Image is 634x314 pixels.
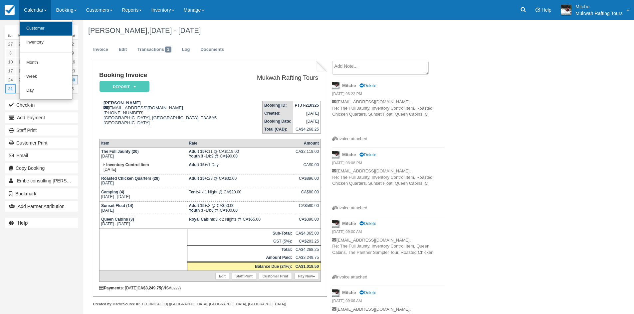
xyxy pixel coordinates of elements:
button: Copy Booking [5,163,78,173]
a: Edit [215,273,229,279]
td: [DATE] [293,109,320,117]
div: CA$896.00 [295,176,319,186]
a: 9 [68,49,78,57]
a: Documents [195,43,229,56]
td: 8 @ CA$50.00 6 @ CA$30.00 [187,202,294,215]
div: Invoice attached [332,274,444,280]
a: Staff Print [5,125,78,136]
h1: [PERSON_NAME], [88,27,554,35]
a: Delete [359,152,376,157]
a: 1 [16,84,26,93]
strong: Adult 15+ [189,162,208,167]
a: Help [5,218,78,228]
td: [DATE] - [DATE] [99,188,187,202]
a: 3 [5,49,16,57]
a: Staff Print [232,273,256,279]
strong: CA$3,249.75 [137,286,161,290]
a: 6 [68,84,78,93]
em: [DATE] 09:00 AM [332,229,444,236]
td: 11 @ CA$119.00 9 @ CA$90.00 [187,148,294,161]
em: [DATE] 09:09 AM [332,298,444,305]
th: Sat [68,32,78,40]
div: [EMAIL_ADDRESS][DOMAIN_NAME] [PHONE_NUMBER] [GEOGRAPHIC_DATA], [GEOGRAPHIC_DATA], T3A6A5 [GEOGRAP... [99,100,241,134]
div: CA$580.00 [295,203,319,213]
strong: Adult 15+ [189,149,208,154]
td: CA$4,268.25 [294,246,320,254]
button: Email [5,150,78,161]
em: [DATE] 03:08 PM [332,160,444,167]
a: 10 [5,57,16,66]
span: Embe consulting [PERSON_NAME] [17,178,91,183]
td: 28 @ CA$32.00 [187,174,294,188]
div: CA$80.00 [295,190,319,200]
th: Amount Paid: [187,254,294,262]
a: 24 [5,75,16,84]
strong: Mitche [342,83,356,88]
a: Customer Print [5,138,78,148]
a: Deposit [99,80,147,93]
div: Invoice attached [332,205,444,211]
p: Mukwah Rafting Tours [575,10,623,17]
td: [DATE] [99,174,187,188]
strong: Adult 15+ [189,203,208,208]
a: Customer Print [259,273,292,279]
a: 4 [16,49,26,57]
strong: Youth 3 -14 [189,154,211,158]
a: Embe consulting [PERSON_NAME] [5,175,78,186]
th: Created: [263,109,293,117]
strong: Camping (4) [101,190,124,194]
th: Mon [16,32,26,40]
ul: Calendar [19,20,73,100]
td: 1 Day [187,161,294,174]
a: Delete [359,221,376,226]
strong: Royal Cabins [189,217,215,222]
p: [EMAIL_ADDRESS][DOMAIN_NAME], Re: The Full Jaunty, Inventory Control Item, Queen Cabins, The Pant... [332,237,444,274]
strong: Inventory Control Item [106,162,149,167]
strong: Sunset Float (14) [101,203,133,208]
th: Sun [5,32,16,40]
strong: Queen Cabins (3) [101,217,134,222]
div: Invoice attached [332,136,444,142]
strong: The Full Jaunty (20) [101,149,139,154]
p: Mitche [575,3,623,10]
strong: Payments [99,286,123,290]
h2: Mukwah Rafting Tours [243,74,318,81]
a: 2 [68,40,78,49]
strong: PTJT-210325 [295,103,319,108]
button: Bookmark [5,188,78,199]
a: Month [20,56,72,70]
td: [DATE] [99,161,187,174]
a: 18 [16,66,26,75]
a: Invoice [88,43,113,56]
strong: Mitche [342,152,356,157]
td: [DATE] - [DATE] [99,215,187,229]
th: Item [99,139,187,148]
strong: Mitche [342,221,356,226]
td: CA$203.25 [294,237,320,246]
div: CA$390.00 [295,217,319,227]
em: [DATE] 03:22 PM [332,91,444,98]
a: 11 [16,57,26,66]
a: 25 [16,75,26,84]
a: 23 [68,66,78,75]
div: Mitche [TECHNICAL_ID] ([GEOGRAPHIC_DATA], [GEOGRAPHIC_DATA], [GEOGRAPHIC_DATA]) [93,302,327,307]
strong: Tent [189,190,198,194]
a: Log [177,43,195,56]
em: Deposit [100,81,149,92]
strong: [PERSON_NAME] [104,100,141,105]
th: Balance Due (24%): [187,262,294,271]
td: [DATE] [293,117,320,125]
th: Booking Date: [263,117,293,125]
td: [DATE] [99,148,187,161]
p: [EMAIL_ADDRESS][DOMAIN_NAME], Re: The Full Jaunty, Inventory Control Item, Roasted Chicken Quarte... [332,168,444,205]
a: Customer [20,22,72,36]
div: : [DATE] (VISA ) [99,286,321,290]
a: Delete [359,83,376,88]
strong: CA$1,018.50 [295,264,319,269]
strong: Youth 3 -14 [189,208,211,213]
a: Edit [114,43,132,56]
p: [EMAIL_ADDRESS][DOMAIN_NAME], Re: The Full Jaunty, Inventory Control Item, Roasted Chicken Quarte... [332,99,444,136]
img: checkfront-main-nav-mini-logo.png [5,5,15,15]
a: Delete [359,290,376,295]
button: Add Partner Attribution [5,201,78,212]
